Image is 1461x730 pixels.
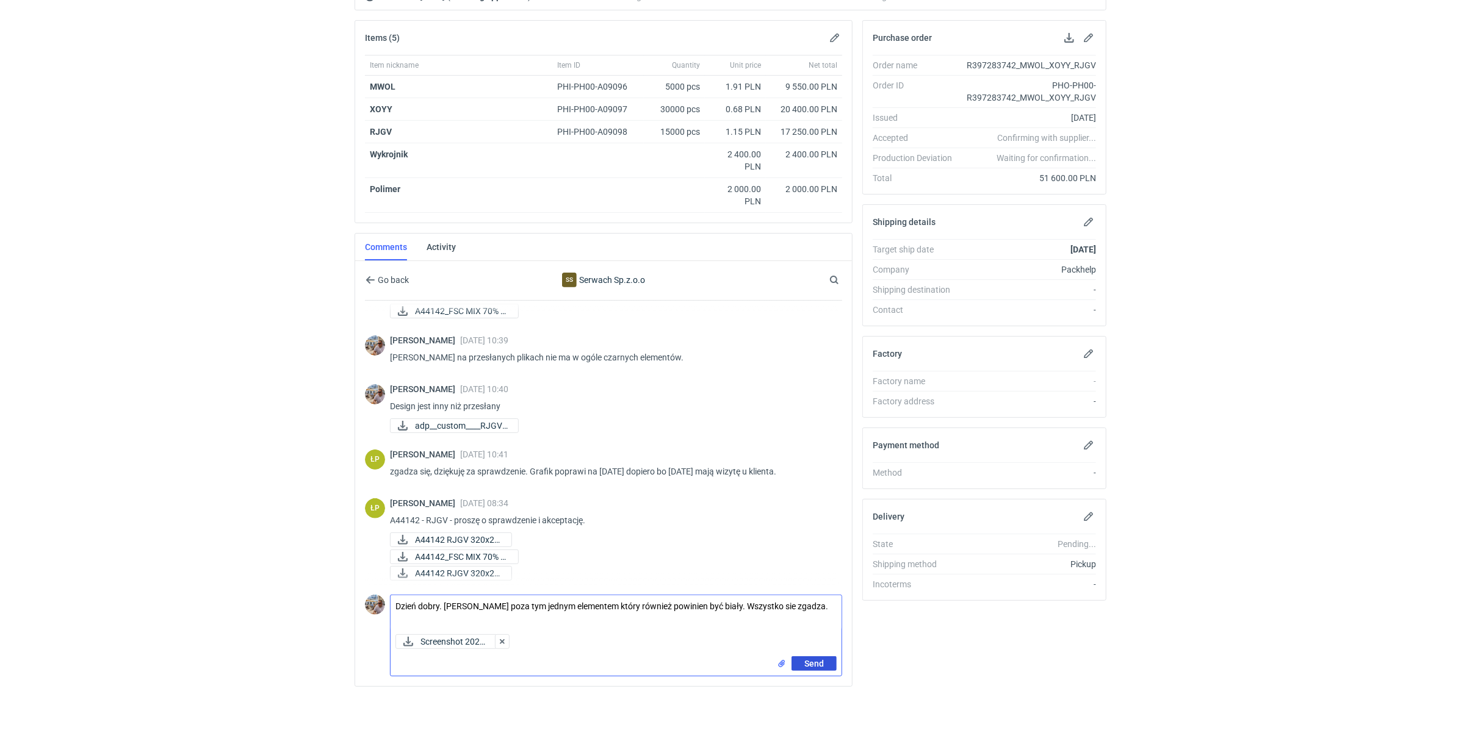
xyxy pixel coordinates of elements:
[873,375,962,387] div: Factory name
[415,304,508,318] span: A44142_FSC MIX 70% R...
[710,183,761,207] div: 2 000.00 PLN
[1081,509,1096,524] button: Edit delivery details
[873,132,962,144] div: Accepted
[873,558,962,570] div: Shipping method
[771,183,837,195] div: 2 000.00 PLN
[828,30,842,45] button: Edit items
[962,172,1096,184] div: 51 600.00 PLN
[365,273,409,287] button: Go back
[771,148,837,160] div: 2 400.00 PLN
[365,384,385,404] img: Michał Palasek
[1081,215,1096,229] button: Edit shipping details
[1081,438,1096,453] button: Edit payment method
[962,79,1096,104] div: PHO-PH00-R397283742_MWOL_XOYY_RJGV
[1081,30,1096,45] button: Edit purchase order
[644,76,705,98] div: 5000 pcs
[460,449,508,459] span: [DATE] 10:41
[827,273,866,287] input: Search
[730,60,761,70] span: Unit price
[644,98,705,121] div: 30000 pcs
[420,635,487,648] span: Screenshot 2025...
[390,335,460,345] span: [PERSON_NAME]
[873,395,962,407] div: Factory address
[710,126,761,138] div: 1.15 PLN
[873,467,962,479] div: Method
[962,467,1096,479] div: -
[370,184,400,194] strong: Polimer
[390,384,460,394] span: [PERSON_NAME]
[503,273,704,287] div: Serwach Sp.z.o.o
[1062,30,1077,45] button: Download PO
[370,127,392,137] strong: RJGV
[792,656,837,671] button: Send
[873,263,962,276] div: Company
[873,512,904,521] h2: Delivery
[370,104,392,114] strong: XOYY
[562,273,577,287] figcaption: SS
[873,79,962,104] div: Order ID
[415,419,508,432] span: adp__custom____RJGV_...
[962,578,1096,590] div: -
[391,595,842,629] textarea: Dzień dobry. [PERSON_NAME] poza tym jednym elementem który również powinien być biały. Wszystko s...
[390,532,512,547] div: A44142 RJGV 320x220x105xE str zew.pdf
[873,538,962,550] div: State
[644,121,705,143] div: 15000 pcs
[390,304,512,318] div: A44142_FSC MIX 70% R397283742_RJGV_2025-10-01.pdf
[365,498,385,518] figcaption: ŁP
[390,350,832,365] p: [PERSON_NAME] na przesłanych plikach nie ma w ogóle czarnych elementów.
[365,595,385,615] img: Michał Palasek
[390,498,460,508] span: [PERSON_NAME]
[962,263,1096,276] div: Packhelp
[390,566,512,581] div: A44142 RJGV 320x220x105xE str wew.pdf
[415,567,502,580] span: A44142 RJGV 320x22...
[710,148,761,173] div: 2 400.00 PLN
[460,498,508,508] span: [DATE] 08:34
[370,60,419,70] span: Item nickname
[395,634,497,649] div: Screenshot 2025-10-02 at 09.02.11.png
[390,549,512,564] div: A44142_FSC MIX 70% R397283742_RJGV_2025-10-02.pdf
[365,335,385,356] img: Michał Palasek
[873,112,962,124] div: Issued
[771,126,837,138] div: 17 250.00 PLN
[365,498,385,518] div: Łukasz Postawa
[962,284,1096,296] div: -
[873,349,902,359] h2: Factory
[873,217,936,227] h2: Shipping details
[390,566,512,581] a: A44142 RJGV 320x22...
[390,549,519,564] a: A44142_FSC MIX 70% R...
[873,152,962,164] div: Production Deviation
[365,449,385,470] figcaption: ŁP
[873,59,962,71] div: Order name
[1070,245,1096,254] strong: [DATE]
[873,304,962,316] div: Contact
[365,449,385,470] div: Łukasz Postawa
[390,464,832,479] p: zgadza się, dziękuję za sprawdzenie. Grafik poprawi na [DATE] dopiero bo [DATE] mają wizytę u kli...
[771,81,837,93] div: 9 550.00 PLN
[415,550,508,564] span: A44142_FSC MIX 70% R...
[809,60,837,70] span: Net total
[390,418,512,433] div: adp__custom____RJGV__d0__oR397283742.pdf
[390,449,460,459] span: [PERSON_NAME]
[365,234,407,260] a: Comments
[962,59,1096,71] div: R397283742_MWOL_XOYY_RJGV
[672,60,700,70] span: Quantity
[427,234,456,260] a: Activity
[460,384,508,394] span: [DATE] 10:40
[415,533,502,546] span: A44142 RJGV 320x22...
[390,304,519,318] a: A44142_FSC MIX 70% R...
[962,558,1096,570] div: Pickup
[873,172,962,184] div: Total
[873,578,962,590] div: Incoterms
[962,375,1096,387] div: -
[370,82,395,91] strong: MWOL
[997,133,1096,143] em: Confirming with supplier...
[804,659,824,668] span: Send
[390,513,832,528] p: A44142 - RJGV - proszę o sprawdzenie i akceptację.
[557,126,639,138] div: PHI-PH00-A09098
[375,276,409,284] span: Go back
[1081,346,1096,361] button: Edit factory details
[370,149,408,159] strong: Wykrojnik
[962,395,1096,407] div: -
